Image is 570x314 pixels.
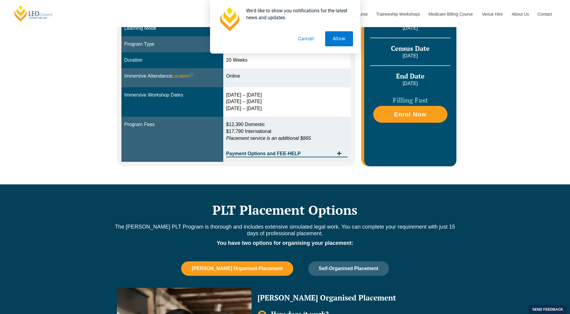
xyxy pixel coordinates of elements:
[241,7,353,21] div: We'd like to show you notifications for the latest news and updates.
[172,73,194,80] span: Location
[258,294,447,301] h2: [PERSON_NAME] Organised Placement
[226,73,348,80] div: Online
[217,240,353,246] strong: You have two options for organising your placement:
[370,80,450,87] p: [DATE]
[124,92,220,99] div: Immersive Workshop Dates
[396,72,425,80] span: End Date
[370,53,450,59] p: [DATE]
[226,92,348,112] div: [DATE] – [DATE] [DATE] – [DATE] [DATE] – [DATE]
[226,151,334,156] span: Payment Options and FEE-HELP
[226,129,271,134] span: $17,790 International
[217,7,241,31] img: notification icon
[325,31,353,46] button: Allow
[124,73,220,80] div: Immersive Attendance
[226,57,348,64] div: 20 Weeks
[124,57,220,64] div: Duration
[190,72,194,77] sup: ⓘ
[319,266,378,271] span: Self-Organised Placement
[124,121,220,128] div: Program Fees
[394,111,426,117] span: Enrol Now
[114,223,456,237] p: The [PERSON_NAME] PLT Program is thorough and includes extensive simulated legal work. You can co...
[226,136,311,141] em: Placement service is an additional $865
[393,96,428,104] span: Filling Fast
[114,202,456,217] h2: PLT Placement Options
[291,31,322,46] button: Cancel
[192,266,282,271] span: [PERSON_NAME] Organised Placement
[226,122,265,127] span: $12,390 Domestic
[373,106,447,123] a: Enrol Now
